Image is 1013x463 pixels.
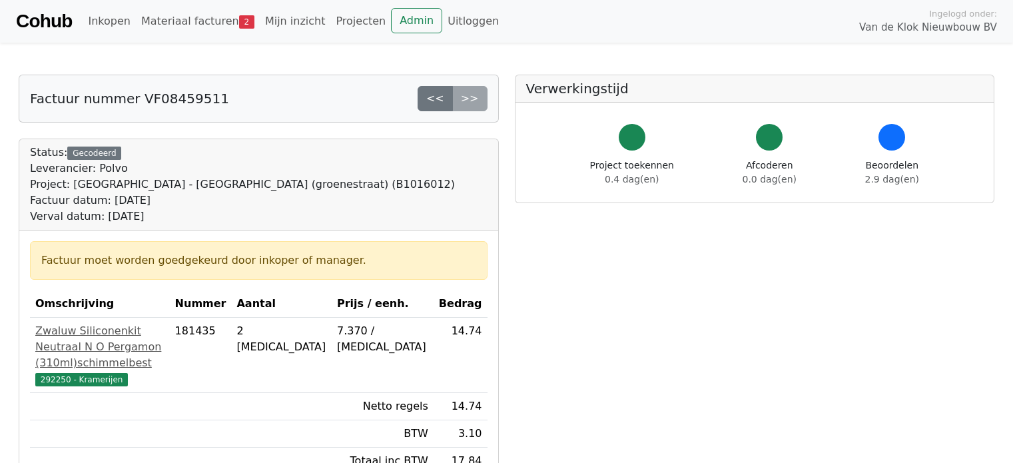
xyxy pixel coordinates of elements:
[30,193,455,209] div: Factuur datum: [DATE]
[859,20,997,35] span: Van de Klok Nieuwbouw BV
[434,393,488,420] td: 14.74
[239,15,254,29] span: 2
[30,290,170,318] th: Omschrijving
[170,290,232,318] th: Nummer
[391,8,442,33] a: Admin
[30,177,455,193] div: Project: [GEOGRAPHIC_DATA] - [GEOGRAPHIC_DATA] (groenestraat) (B1016012)
[337,323,428,355] div: 7.370 / [MEDICAL_DATA]
[434,420,488,448] td: 3.10
[743,159,797,187] div: Afcoderen
[30,145,455,225] div: Status:
[332,420,434,448] td: BTW
[35,373,128,386] span: 292250 - Kramerijen
[236,323,326,355] div: 2 [MEDICAL_DATA]
[332,393,434,420] td: Netto regels
[865,174,919,185] span: 2.9 dag(en)
[30,161,455,177] div: Leverancier: Polvo
[330,8,391,35] a: Projecten
[418,86,453,111] a: <<
[170,318,232,393] td: 181435
[743,174,797,185] span: 0.0 dag(en)
[35,323,165,387] a: Zwaluw Siliconenkit Neutraal N O Pergamon (310ml)schimmelbest292250 - Kramerijen
[434,290,488,318] th: Bedrag
[260,8,331,35] a: Mijn inzicht
[30,91,229,107] h5: Factuur nummer VF08459511
[332,290,434,318] th: Prijs / eenh.
[35,323,165,371] div: Zwaluw Siliconenkit Neutraal N O Pergamon (310ml)schimmelbest
[442,8,504,35] a: Uitloggen
[434,318,488,393] td: 14.74
[590,159,674,187] div: Project toekennen
[605,174,659,185] span: 0.4 dag(en)
[136,8,260,35] a: Materiaal facturen2
[16,5,72,37] a: Cohub
[865,159,919,187] div: Beoordelen
[83,8,135,35] a: Inkopen
[231,290,331,318] th: Aantal
[67,147,121,160] div: Gecodeerd
[526,81,984,97] h5: Verwerkingstijd
[41,252,476,268] div: Factuur moet worden goedgekeurd door inkoper of manager.
[929,7,997,20] span: Ingelogd onder:
[30,209,455,225] div: Verval datum: [DATE]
